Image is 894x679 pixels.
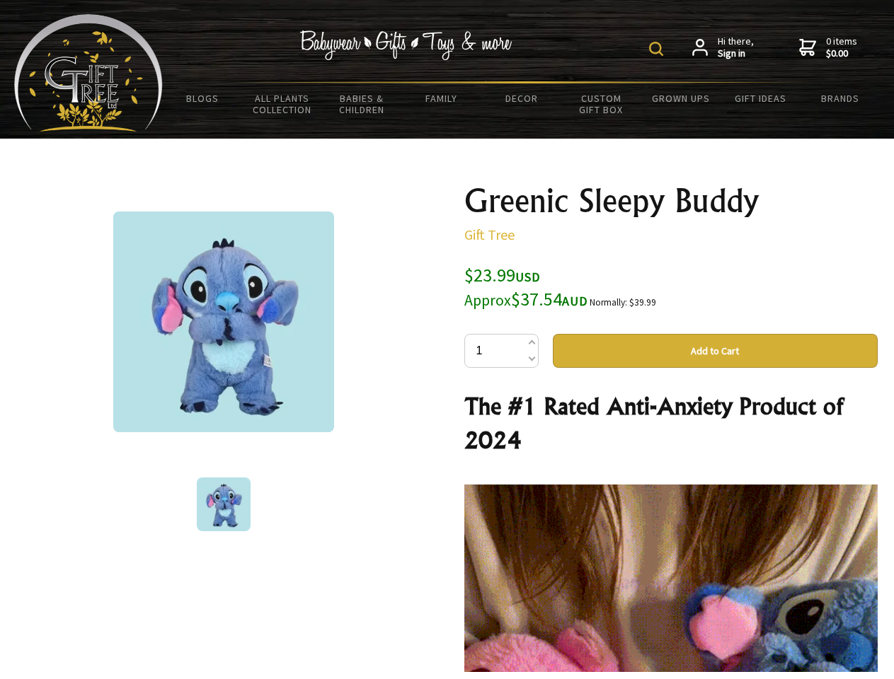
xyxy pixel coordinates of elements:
[14,14,163,132] img: Babyware - Gifts - Toys and more...
[113,211,334,432] img: Greenic Sleepy Buddy
[561,83,641,124] a: Custom Gift Box
[799,35,857,60] a: 0 items$0.00
[322,83,402,124] a: Babies & Children
[553,334,878,368] button: Add to Cart
[649,42,663,56] img: product search
[481,83,561,113] a: Decor
[590,296,656,308] small: Normally: $39.99
[243,83,323,124] a: All Plants Collection
[464,291,511,310] small: Approx
[464,226,515,243] a: Gift Tree
[718,35,754,60] span: Hi there,
[692,35,754,60] a: Hi there,Sign in
[718,47,754,60] strong: Sign in
[826,47,857,60] strong: $0.00
[801,83,881,113] a: Brands
[300,30,512,60] img: Babywear - Gifts - Toys & more
[464,392,843,454] strong: The #1 Rated Anti-Anxiety Product of 2024
[515,269,540,285] span: USD
[826,35,857,60] span: 0 items
[464,184,878,218] h1: Greenic Sleepy Buddy
[641,83,721,113] a: Grown Ups
[721,83,801,113] a: Gift Ideas
[402,83,482,113] a: Family
[562,293,588,309] span: AUD
[163,83,243,113] a: BLOGS
[464,263,588,311] span: $23.99 $37.54
[197,477,251,531] img: Greenic Sleepy Buddy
